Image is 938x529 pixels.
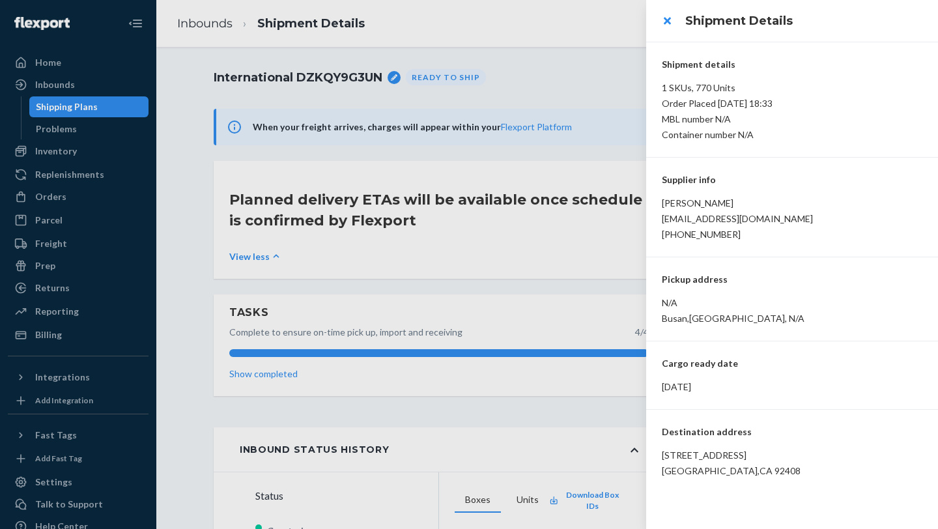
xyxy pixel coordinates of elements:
[662,128,922,141] p: Container number N/A
[662,296,922,309] p: N/A
[662,173,922,186] p: Supplier info
[662,425,922,438] p: Destination address
[662,449,922,462] p: [STREET_ADDRESS]
[662,380,922,393] p: [DATE]
[662,197,922,210] p: [PERSON_NAME]
[662,228,922,241] p: [PHONE_NUMBER]
[662,357,922,370] p: Cargo ready date
[662,97,922,110] p: Order Placed [DATE] 18:33
[662,273,922,286] p: Pickup address
[662,312,922,325] p: Busan , [GEOGRAPHIC_DATA] , N/A
[662,465,922,478] p: [GEOGRAPHIC_DATA] , CA 92408
[654,8,680,34] button: close
[685,12,922,29] h1: Shipment Details
[662,58,922,71] p: Shipment details
[662,81,922,94] p: 1 SKUs, 770 Units
[662,113,922,126] p: MBL number N/A
[662,212,922,225] p: [EMAIL_ADDRESS][DOMAIN_NAME]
